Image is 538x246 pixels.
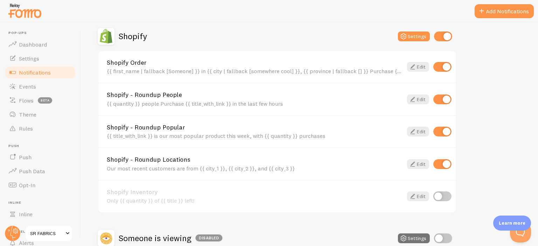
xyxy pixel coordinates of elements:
span: Flows [19,97,34,104]
a: Edit [407,159,429,169]
a: Theme [4,107,76,121]
div: Our most recent customers are from {{ city_1 }}, {{ city_2 }}, and {{ city_3 }} [107,165,403,171]
div: Disabled [195,234,222,241]
span: Theme [19,111,36,118]
a: Opt-In [4,178,76,192]
a: Shopify - Roundup People [107,92,403,98]
span: Dashboard [19,41,47,48]
span: Events [19,83,36,90]
iframe: Help Scout Beacon - Open [510,222,531,243]
a: Rules [4,121,76,135]
span: Pop-ups [8,31,76,35]
button: Settings [398,31,430,41]
a: Shopify - Roundup Popular [107,124,403,131]
h2: Someone is viewing [119,233,222,244]
img: Shopify [98,28,115,45]
a: Edit [407,127,429,136]
span: beta [38,97,52,104]
a: Flows beta [4,93,76,107]
a: Push Data [4,164,76,178]
span: Push [19,154,32,161]
span: Push Data [19,168,45,175]
a: Settings [4,51,76,65]
button: Settings [398,233,430,243]
a: Edit [407,191,429,201]
img: fomo-relay-logo-orange.svg [7,2,42,20]
div: Only {{ quantity }} of {{ title }} left! [107,197,403,204]
span: Inline [19,211,33,218]
span: Settings [19,55,39,62]
a: Inline [4,207,76,221]
a: Edit [407,94,429,104]
a: Notifications [4,65,76,79]
span: Notifications [19,69,51,76]
div: Learn more [493,216,531,231]
a: Events [4,79,76,93]
p: Learn more [499,220,525,226]
span: SR FABRICS [30,229,63,238]
div: {{ quantity }} people Purchase {{ title_with_link }} in the last few hours [107,100,403,107]
span: Inline [8,201,76,205]
span: Push [8,144,76,148]
a: SR FABRICS [25,225,73,242]
a: Push [4,150,76,164]
a: Edit [407,62,429,72]
div: {{ first_name | fallback [Someone] }} in {{ city | fallback [somewhere cool] }}, {{ province | fa... [107,68,403,74]
span: Rules [19,125,33,132]
a: Shopify Inventory [107,189,403,195]
a: Dashboard [4,37,76,51]
a: Shopify - Roundup Locations [107,156,403,163]
span: Opt-In [19,182,35,189]
div: {{ title_with_link }} is our most popular product this week, with {{ quantity }} purchases [107,133,403,139]
h2: Shopify [119,31,147,42]
a: Shopify Order [107,59,403,66]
